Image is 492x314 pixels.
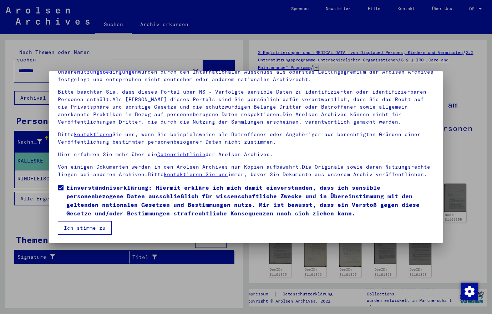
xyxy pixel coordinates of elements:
[157,151,206,158] a: Datenrichtlinie
[461,283,478,300] img: Zustimmung ändern
[66,183,434,218] span: Einverständniserklärung: Hiermit erkläre ich mich damit einverstanden, dass ich sensible personen...
[74,131,112,138] a: kontaktieren
[461,283,478,300] div: Zustimmung ändern
[58,163,434,178] p: Von einigen Dokumenten werden in den Arolsen Archives nur Kopien aufbewahrt.Die Originale sowie d...
[58,88,434,126] p: Bitte beachten Sie, dass dieses Portal über NS - Verfolgte sensible Daten zu identifizierten oder...
[58,221,112,235] button: Ich stimme zu
[77,69,138,75] a: Nutzungsbedingungen
[164,171,228,178] a: kontaktieren Sie uns
[58,151,434,158] p: Hier erfahren Sie mehr über die der Arolsen Archives.
[58,131,434,146] p: Bitte Sie uns, wenn Sie beispielsweise als Betroffener oder Angehöriger aus berechtigten Gründen ...
[58,68,434,83] p: Unsere wurden durch den Internationalen Ausschuss als oberstes Leitungsgremium der Arolsen Archiv...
